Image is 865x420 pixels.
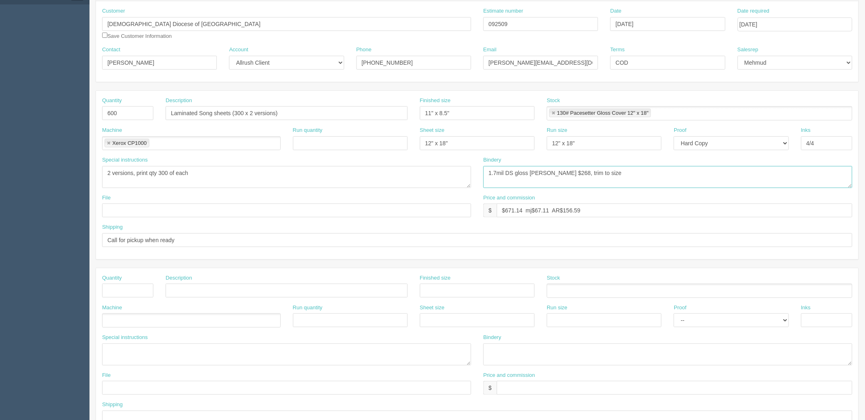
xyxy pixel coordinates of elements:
label: Phone [356,46,372,54]
label: Run size [547,304,568,312]
label: Bindery [483,334,501,341]
label: Special instructions [102,156,148,164]
label: Estimate number [483,7,523,15]
label: Bindery [483,156,501,164]
label: Stock [547,274,560,282]
label: Finished size [420,274,451,282]
label: Sheet size [420,127,445,134]
label: Account [229,46,248,54]
label: Salesrep [738,46,758,54]
label: Special instructions [102,334,148,341]
label: Inks [801,127,811,134]
label: Date [610,7,621,15]
label: Shipping [102,401,123,409]
div: Xerox CP1000 [112,140,147,146]
label: Inks [801,304,811,312]
label: Customer [102,7,125,15]
label: Quantity [102,97,122,105]
div: Save Customer Information [102,7,471,40]
label: Price and commission [483,194,535,202]
label: Sheet size [420,304,445,312]
div: $ [483,381,497,395]
label: Quantity [102,274,122,282]
div: $ [483,203,497,217]
label: Shipping [102,223,123,231]
input: Enter customer name [102,17,471,31]
label: Proof [674,304,686,312]
label: Terms [610,46,625,54]
label: Description [166,97,192,105]
label: Proof [674,127,686,134]
label: Email [483,46,497,54]
label: Contact [102,46,120,54]
label: Date required [738,7,770,15]
div: 130# Pacesetter Gloss Cover 12" x 18" [557,110,649,116]
label: File [102,194,111,202]
label: Run size [547,127,568,134]
label: Price and commission [483,372,535,379]
label: Finished size [420,97,451,105]
label: Run quantity [293,127,323,134]
label: Stock [547,97,560,105]
label: Run quantity [293,304,323,312]
label: Description [166,274,192,282]
label: Machine [102,304,122,312]
label: Machine [102,127,122,134]
label: File [102,372,111,379]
